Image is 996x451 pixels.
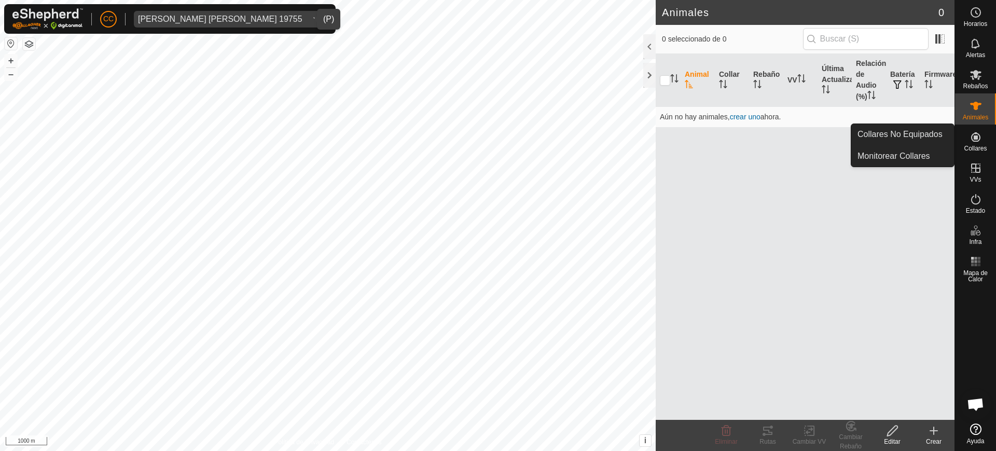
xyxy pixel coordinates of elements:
[920,54,955,107] th: Firmware
[857,150,930,162] span: Monitorear Collares
[138,15,302,23] div: [PERSON_NAME] [PERSON_NAME] 19755
[822,87,830,95] p-sorticon: Activar para ordenar
[640,435,651,446] button: i
[23,38,35,50] button: Capas del Mapa
[12,8,83,30] img: Logo Gallagher
[730,113,760,121] span: crear uno
[964,21,987,27] span: Horarios
[5,54,17,67] button: +
[967,438,985,444] span: Ayuda
[960,389,991,420] div: Chat abierto
[656,106,955,127] td: Aún no hay animales, ahora.
[5,68,17,80] button: –
[749,54,783,107] th: Rebaño
[852,54,886,107] th: Relación de Audio (%)
[886,54,920,107] th: Batería
[905,81,913,90] p-sorticon: Activar para ordenar
[867,92,876,101] p-sorticon: Activar para ordenar
[662,6,938,19] h2: Animales
[5,37,17,50] button: Restablecer Mapa
[966,208,985,214] span: Estado
[274,438,334,447] a: Política de Privacidad
[913,437,955,446] div: Crear
[719,81,727,90] p-sorticon: Activar para ordenar
[134,11,307,28] span: Ana Isabel De La Iglesia Gutierrez 19755
[830,432,872,451] div: Cambiar Rebaño
[783,54,818,107] th: VV
[715,54,749,107] th: Collar
[964,145,987,152] span: Collares
[924,81,933,90] p-sorticon: Activar para ordenar
[670,76,679,84] p-sorticon: Activar para ordenar
[103,13,114,24] span: CC
[818,54,852,107] th: Última Actualización
[789,437,830,446] div: Cambiar VV
[747,437,789,446] div: Rutas
[347,438,381,447] a: Contáctenos
[797,76,806,84] p-sorticon: Activar para ordenar
[872,437,913,446] div: Editar
[963,114,988,120] span: Animales
[681,54,715,107] th: Animal
[955,419,996,448] a: Ayuda
[958,270,993,282] span: Mapa de Calor
[969,239,981,245] span: Infra
[851,146,954,167] a: Monitorear Collares
[803,28,929,50] input: Buscar (S)
[970,176,981,183] span: VVs
[966,52,985,58] span: Alertas
[662,34,803,45] span: 0 seleccionado de 0
[938,5,944,20] span: 0
[685,81,693,90] p-sorticon: Activar para ordenar
[963,83,988,89] span: Rebaños
[644,436,646,445] span: i
[715,438,737,445] span: Eliminar
[307,11,327,28] div: dropdown trigger
[753,81,762,90] p-sorticon: Activar para ordenar
[857,128,943,141] span: Collares No Equipados
[851,124,954,145] a: Collares No Equipados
